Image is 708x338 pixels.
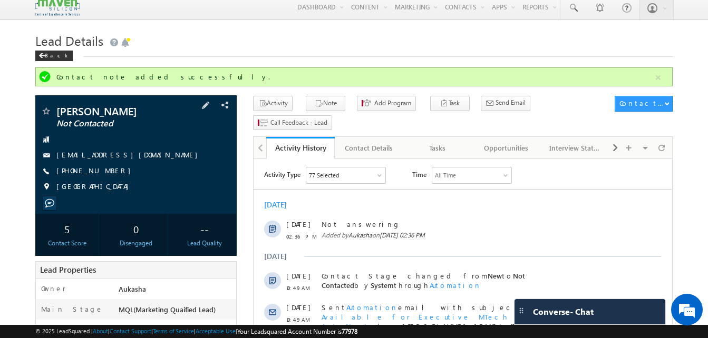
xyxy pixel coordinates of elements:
[343,142,394,154] div: Contact Details
[35,50,78,59] a: Back
[11,93,45,102] div: [DATE]
[68,316,266,325] span: Sent email with subject
[153,327,194,334] a: Terms of Service
[146,234,232,243] span: Completed on:
[187,234,232,242] span: [DATE] 10:49 AM
[11,8,47,24] span: Activity Type
[472,137,541,159] a: Opportunities
[33,194,64,203] span: 10:49 AM
[56,118,180,129] span: Not Contacted
[33,225,64,235] span: 10:49 AM
[263,234,287,242] span: Aukasha
[56,72,654,82] div: Contact note added successfully.
[68,112,271,131] span: Contact Stage changed from to by through
[68,213,374,223] span: Lead Follow Up: [PERSON_NAME]
[342,327,357,335] span: 77978
[615,96,673,112] button: Contact Actions
[55,12,85,21] div: 77 Selected
[18,55,44,69] img: d_60004797649_company_0_60004797649
[95,72,119,80] span: Aukasha
[40,264,96,275] span: Lead Properties
[481,142,531,154] div: Opportunities
[68,253,221,262] span: Had a Phone Conversation
[481,96,530,111] button: Send Email
[619,98,664,108] div: Contact Actions
[33,61,56,70] span: [DATE]
[107,238,165,248] div: Disengaged
[68,144,367,172] span: Limited Seats Available for Executive MTech in VLSI Design - Act Now!
[68,223,374,232] span: Lead Follow Up: [PERSON_NAME]
[35,32,103,49] span: Lead Details
[430,96,470,111] button: Task
[234,112,248,121] span: New
[68,284,306,303] span: Guddi([EMAIL_ADDRESS][DOMAIN_NAME])
[253,115,332,131] button: Call Feedback - Lead
[412,142,463,154] div: Tasks
[93,144,144,153] span: Automation
[11,41,45,51] div: [DATE]
[33,124,64,134] span: 10:49 AM
[56,106,180,116] span: [PERSON_NAME]
[68,61,374,70] span: Not answering
[143,263,191,277] em: Start Chat
[230,253,238,262] span: NA
[176,122,228,131] span: Automation
[533,307,594,316] span: Converse - Chat
[33,316,56,325] span: [DATE]
[517,306,526,315] img: carter-drag
[68,182,374,201] span: Dynamic Form Submission: was submitted by Aukasha
[95,264,119,272] span: Aukasha
[33,296,64,306] span: 12:55 PM
[35,326,357,336] span: © 2025 LeadSquared | | | | |
[116,304,236,319] div: MQL(Marketing Quaified Lead)
[56,150,203,159] a: [EMAIL_ADDRESS][DOMAIN_NAME]
[68,234,135,243] span: Due on:
[119,284,146,293] span: Aukasha
[196,327,236,334] a: Acceptable Use
[56,166,136,176] span: [PHONE_NUMBER]
[33,265,64,274] span: 10:49 AM
[159,8,173,24] span: Time
[224,182,297,191] span: Dynamic Form
[253,96,293,111] button: Activity
[335,137,403,159] a: Contact Details
[237,327,357,335] span: Your Leadsquared Account Number is
[14,97,192,254] textarea: Type your message and hit 'Enter'
[404,137,472,159] a: Tasks
[33,73,64,82] span: 02:36 PM
[296,294,315,303] span: Guddi
[496,98,526,107] span: Send Email
[541,137,609,159] a: Interview Status
[90,234,135,242] span: [DATE] 11:59 AM
[110,327,151,334] a: Contact Support
[126,72,171,80] span: [DATE] 02:36 PM
[337,234,361,242] span: Aukasha
[33,284,56,294] span: [DATE]
[392,257,402,270] span: +5
[33,253,56,262] span: [DATE]
[93,327,108,334] a: About
[126,264,172,272] span: [DATE] 10:49 AM
[68,72,374,81] span: Added by on
[33,156,64,165] span: 10:49 AM
[270,118,327,127] span: Call Feedback - Lead
[107,219,165,238] div: 0
[68,264,374,273] span: Added by on
[68,284,317,303] span: Contact Owner changed from to by .
[137,294,280,303] span: Aukasha([EMAIL_ADDRESS][DOMAIN_NAME])
[374,98,411,108] span: Add Program
[35,51,73,61] div: Back
[68,144,266,153] span: Sent email with subject
[93,316,144,325] span: Automation
[56,182,134,192] span: [GEOGRAPHIC_DATA]
[117,122,140,131] span: System
[243,234,287,243] span: Owner:
[53,8,132,24] div: Sales Activity,Program,Email Bounced,Email Link Clicked,Email Marked Spam & 72 more..
[181,12,202,21] div: All Time
[33,213,56,223] span: [DATE]
[266,137,335,159] a: Activity History
[33,328,64,337] span: 11:58 AM
[33,112,56,122] span: [DATE]
[33,144,56,153] span: [DATE]
[297,234,361,243] span: Completed By:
